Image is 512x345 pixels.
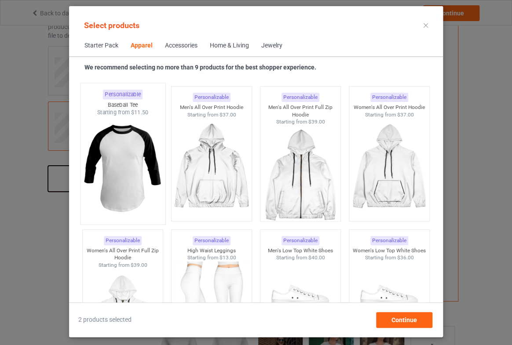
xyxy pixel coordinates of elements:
img: regular.jpg [350,118,428,217]
span: $37.00 [397,112,414,118]
div: Jewelry [261,41,282,50]
div: Men's Low Top White Shoes [260,247,341,254]
div: Personalizable [282,93,319,102]
span: $11.50 [131,109,148,116]
span: Select products [84,21,139,30]
div: High Waist Leggings [172,247,252,254]
div: Baseball Tee [80,101,165,109]
span: $36.00 [397,254,414,261]
div: Personalizable [282,236,319,245]
div: Starting from [260,118,341,126]
span: $40.00 [308,254,325,261]
div: Apparel [131,41,153,50]
span: $39.00 [131,262,147,268]
img: regular.jpg [172,118,251,217]
div: Starting from [83,261,163,269]
span: $39.00 [308,119,325,125]
span: Continue [391,316,417,323]
div: Women's All Over Print Full Zip Hoodie [83,247,163,261]
span: 2 products selected [78,316,132,324]
div: Women's All Over Print Hoodie [349,104,430,111]
div: Starting from [260,254,341,261]
div: Men's All Over Print Hoodie [172,104,252,111]
div: Personalizable [193,93,230,102]
div: Starting from [80,109,165,116]
strong: We recommend selecting no more than 9 products for the best shopper experience. [84,64,316,71]
div: Home & Living [210,41,249,50]
div: Starting from [349,111,430,119]
span: $13.00 [219,254,236,261]
img: regular.jpg [261,126,340,224]
div: Personalizable [370,93,408,102]
div: Continue [376,312,432,328]
div: Personalizable [193,236,230,245]
div: Personalizable [104,236,142,245]
div: Starting from [172,254,252,261]
div: Starting from [172,111,252,119]
img: regular.jpg [81,116,164,220]
div: Men's All Over Print Full Zip Hoodie [260,104,341,118]
div: Accessories [165,41,197,50]
div: Personalizable [103,90,143,99]
div: Starting from [349,254,430,261]
div: Personalizable [370,236,408,245]
span: $37.00 [219,112,236,118]
span: Starter Pack [78,35,124,56]
div: Women's Low Top White Shoes [349,247,430,254]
